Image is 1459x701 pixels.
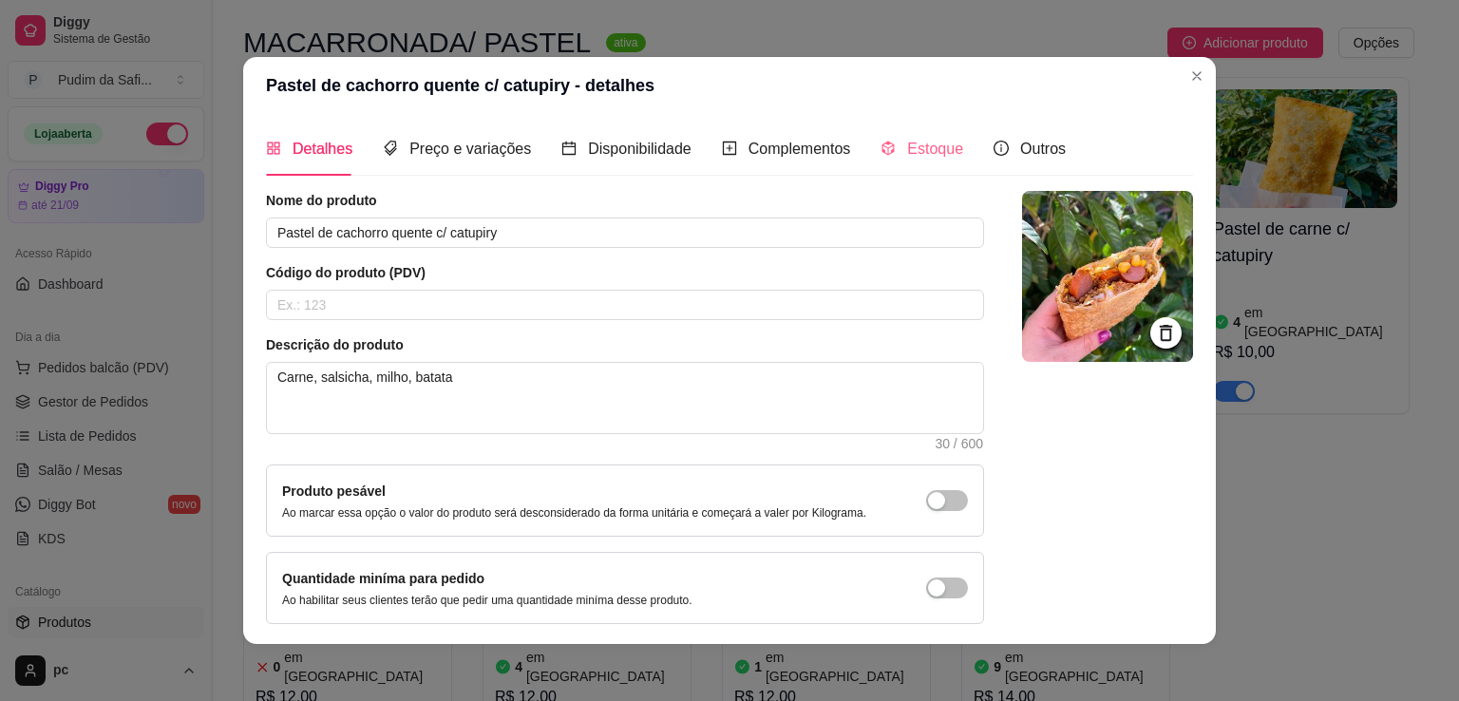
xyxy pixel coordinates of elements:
[722,141,737,156] span: plus-square
[266,335,984,354] article: Descrição do produto
[907,141,963,157] span: Estoque
[267,363,983,433] textarea: Carne, salsicha, milho, batata
[282,505,866,521] p: Ao marcar essa opção o valor do produto será desconsiderado da forma unitária e começará a valer ...
[282,593,692,608] p: Ao habilitar seus clientes terão que pedir uma quantidade miníma desse produto.
[266,218,984,248] input: Ex.: Hamburguer de costela
[266,290,984,320] input: Ex.: 123
[1020,141,1066,157] span: Outros
[243,57,1216,114] header: Pastel de cachorro quente c/ catupiry - detalhes
[561,141,577,156] span: calendar
[409,141,531,157] span: Preço e variações
[282,571,484,586] label: Quantidade miníma para pedido
[282,483,386,499] label: Produto pesável
[994,141,1009,156] span: info-circle
[1182,61,1212,91] button: Close
[293,141,352,157] span: Detalhes
[266,263,984,282] article: Código do produto (PDV)
[266,191,984,210] article: Nome do produto
[881,141,896,156] span: code-sandbox
[383,141,398,156] span: tags
[748,141,851,157] span: Complementos
[266,141,281,156] span: appstore
[588,141,692,157] span: Disponibilidade
[1022,191,1193,362] img: logo da loja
